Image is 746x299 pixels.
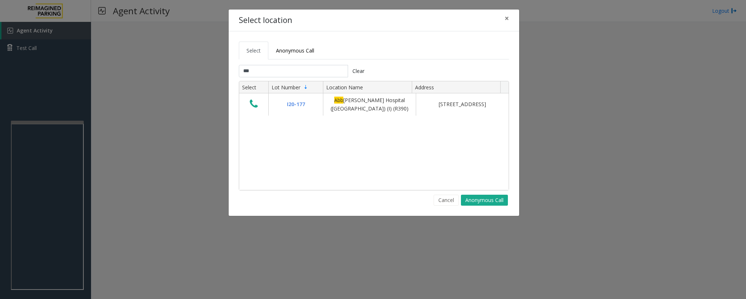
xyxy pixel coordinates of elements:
span: Anonymous Call [276,47,314,54]
ul: Tabs [239,42,509,59]
span: Lot Number [272,84,300,91]
th: Select [239,81,268,94]
span: Select [246,47,261,54]
div: Data table [239,81,509,190]
button: Close [500,9,514,27]
button: Anonymous Call [461,195,508,206]
span: Location Name [326,84,363,91]
h4: Select location [239,15,292,26]
div: [STREET_ADDRESS] [421,100,504,108]
span: × [505,13,509,23]
div: I20-177 [273,100,319,108]
button: Cancel [434,195,459,206]
span: Sortable [303,84,309,90]
div: [PERSON_NAME] Hospital ([GEOGRAPHIC_DATA]) (I) (R390) [328,96,411,113]
button: Clear [348,65,368,77]
span: Abb [334,97,343,104]
span: Address [415,84,434,91]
